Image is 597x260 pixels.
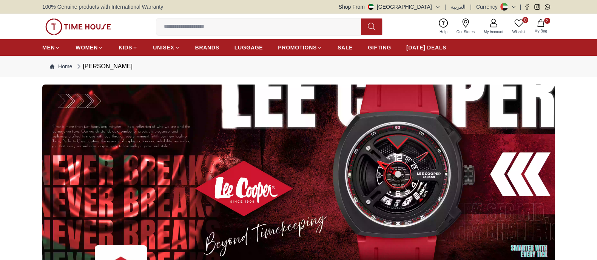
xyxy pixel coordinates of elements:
span: Our Stores [454,29,478,35]
span: Help [437,29,450,35]
a: Help [435,17,452,36]
a: Our Stores [452,17,479,36]
span: Wishlist [509,29,528,35]
a: Whatsapp [545,4,550,10]
button: Shop From[GEOGRAPHIC_DATA] [339,3,441,11]
span: UNISEX [153,44,174,51]
a: Facebook [524,4,530,10]
a: GIFTING [368,41,391,54]
span: WOMEN [76,44,98,51]
a: UNISEX [153,41,180,54]
span: KIDS [119,44,132,51]
span: MEN [42,44,55,51]
a: KIDS [119,41,138,54]
span: | [445,3,447,11]
img: United Arab Emirates [368,4,374,10]
span: | [520,3,521,11]
span: [DATE] DEALS [406,44,446,51]
span: My Bag [531,28,550,34]
span: BRANDS [195,44,219,51]
a: SALE [338,41,353,54]
div: [PERSON_NAME] [75,62,133,71]
img: ... [45,18,111,35]
span: 2 [544,18,550,24]
span: GIFTING [368,44,391,51]
a: PROMOTIONS [278,41,322,54]
span: | [470,3,472,11]
div: Currency [476,3,501,11]
a: [DATE] DEALS [406,41,446,54]
nav: Breadcrumb [42,56,555,77]
a: Instagram [534,4,540,10]
a: MEN [42,41,60,54]
button: 2My Bag [530,18,552,35]
a: LUGGAGE [234,41,263,54]
span: LUGGAGE [234,44,263,51]
a: 0Wishlist [508,17,530,36]
span: SALE [338,44,353,51]
span: 0 [522,17,528,23]
button: العربية [451,3,466,11]
span: 100% Genuine products with International Warranty [42,3,163,11]
span: My Account [481,29,506,35]
a: Home [50,63,72,70]
a: WOMEN [76,41,103,54]
a: BRANDS [195,41,219,54]
span: PROMOTIONS [278,44,317,51]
